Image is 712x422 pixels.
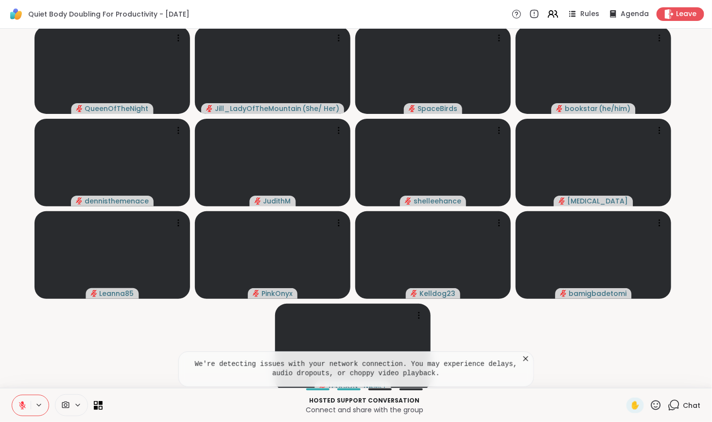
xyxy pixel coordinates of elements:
[559,198,566,204] span: audio-muted
[215,104,301,113] span: Jill_LadyOfTheMountain
[621,9,649,19] span: Agenda
[76,198,83,204] span: audio-muted
[414,196,461,206] span: shelleehance
[676,9,696,19] span: Leave
[419,289,455,298] span: Kelldog23
[100,289,134,298] span: Leanna85
[556,105,563,112] span: audio-muted
[565,104,598,113] span: bookstar
[568,196,628,206] span: [MEDICAL_DATA]
[108,405,621,415] p: Connect and share with the group
[599,104,631,113] span: ( he/him )
[206,105,213,112] span: audio-muted
[302,104,339,113] span: ( She/ Her )
[417,104,457,113] span: SpaceBirds
[28,9,190,19] span: Quiet Body Doubling For Productivity - [DATE]
[8,6,24,22] img: ShareWell Logomark
[76,105,83,112] span: audio-muted
[580,9,599,19] span: Rules
[560,290,567,297] span: audio-muted
[85,196,149,206] span: dennisthemenace
[85,104,149,113] span: QueenOfTheNight
[255,198,261,204] span: audio-muted
[411,290,417,297] span: audio-muted
[253,290,260,297] span: audio-muted
[91,290,98,297] span: audio-muted
[630,400,640,411] span: ✋
[683,401,700,410] span: Chat
[405,198,412,204] span: audio-muted
[569,289,627,298] span: bamigbadetomi
[108,396,621,405] p: Hosted support conversation
[409,105,416,112] span: audio-muted
[263,196,291,206] span: JudithM
[261,289,293,298] span: PinkOnyx
[190,360,522,379] pre: We're detecting issues with your network connection. You may experience delays, audio dropouts, o...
